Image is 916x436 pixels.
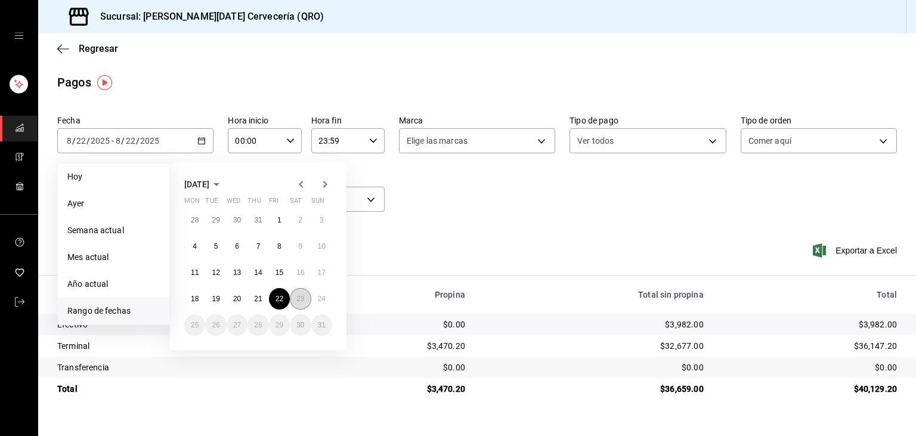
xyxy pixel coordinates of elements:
abbr: August 15, 2025 [276,268,283,277]
button: August 4, 2025 [184,236,205,257]
span: Comer aquí [748,135,791,147]
abbr: August 31, 2025 [318,321,326,329]
span: Semana actual [67,224,160,237]
div: $3,470.20 [322,383,465,395]
button: August 11, 2025 [184,262,205,283]
abbr: Monday [184,197,200,209]
abbr: August 11, 2025 [191,268,199,277]
abbr: August 27, 2025 [233,321,241,329]
abbr: August 24, 2025 [318,295,326,303]
button: August 21, 2025 [247,288,268,310]
abbr: August 22, 2025 [276,295,283,303]
abbr: July 29, 2025 [212,216,219,224]
span: Ayer [67,197,160,210]
div: Transferencia [57,361,303,373]
abbr: August 18, 2025 [191,295,199,303]
label: Hora inicio [228,116,301,125]
button: August 19, 2025 [205,288,226,310]
abbr: August 14, 2025 [254,268,262,277]
abbr: August 20, 2025 [233,295,241,303]
abbr: August 10, 2025 [318,242,326,251]
span: Rango de fechas [67,305,160,317]
button: August 15, 2025 [269,262,290,283]
abbr: Sunday [311,197,324,209]
button: July 29, 2025 [205,209,226,231]
input: ---- [140,136,160,146]
div: $0.00 [322,361,465,373]
abbr: August 8, 2025 [277,242,281,251]
input: -- [76,136,86,146]
div: $0.00 [322,319,465,330]
abbr: August 13, 2025 [233,268,241,277]
button: August 10, 2025 [311,236,332,257]
button: open drawer [14,31,24,41]
button: August 9, 2025 [290,236,311,257]
abbr: August 9, 2025 [298,242,302,251]
abbr: August 5, 2025 [214,242,218,251]
button: July 31, 2025 [247,209,268,231]
abbr: August 4, 2025 [193,242,197,251]
div: $3,982.00 [723,319,897,330]
abbr: July 30, 2025 [233,216,241,224]
button: August 3, 2025 [311,209,332,231]
div: $36,147.20 [723,340,897,352]
button: August 6, 2025 [227,236,247,257]
button: Regresar [57,43,118,54]
abbr: August 23, 2025 [296,295,304,303]
abbr: August 12, 2025 [212,268,219,277]
div: $0.00 [723,361,897,373]
abbr: August 28, 2025 [254,321,262,329]
span: / [136,136,140,146]
span: Mes actual [67,251,160,264]
abbr: August 17, 2025 [318,268,326,277]
span: / [86,136,90,146]
span: - [112,136,114,146]
button: August 13, 2025 [227,262,247,283]
abbr: Friday [269,197,278,209]
div: $40,129.20 [723,383,897,395]
abbr: July 31, 2025 [254,216,262,224]
img: Tooltip marker [97,75,112,90]
div: Propina [322,290,465,299]
div: Pagos [57,73,91,91]
div: Total [57,383,303,395]
input: ---- [90,136,110,146]
abbr: July 28, 2025 [191,216,199,224]
abbr: Tuesday [205,197,217,209]
button: August 22, 2025 [269,288,290,310]
button: August 24, 2025 [311,288,332,310]
input: -- [66,136,72,146]
div: Terminal [57,340,303,352]
abbr: August 6, 2025 [235,242,239,251]
span: / [72,136,76,146]
div: Total [723,290,897,299]
abbr: August 30, 2025 [296,321,304,329]
button: August 5, 2025 [205,236,226,257]
button: August 20, 2025 [227,288,247,310]
button: August 28, 2025 [247,314,268,336]
abbr: August 29, 2025 [276,321,283,329]
label: Tipo de pago [570,116,726,125]
button: August 26, 2025 [205,314,226,336]
button: August 29, 2025 [269,314,290,336]
button: August 2, 2025 [290,209,311,231]
span: Elige las marcas [407,135,468,147]
span: Hoy [67,171,160,183]
span: Año actual [67,278,160,290]
label: Fecha [57,116,213,125]
abbr: August 25, 2025 [191,321,199,329]
abbr: August 19, 2025 [212,295,219,303]
abbr: August 3, 2025 [320,216,324,224]
abbr: August 7, 2025 [256,242,261,251]
div: $36,659.00 [484,383,704,395]
button: Exportar a Excel [815,243,897,258]
button: August 23, 2025 [290,288,311,310]
label: Tipo de orden [741,116,897,125]
input: -- [125,136,136,146]
abbr: Wednesday [227,197,240,209]
button: August 31, 2025 [311,314,332,336]
button: August 18, 2025 [184,288,205,310]
abbr: Thursday [247,197,261,209]
abbr: August 26, 2025 [212,321,219,329]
